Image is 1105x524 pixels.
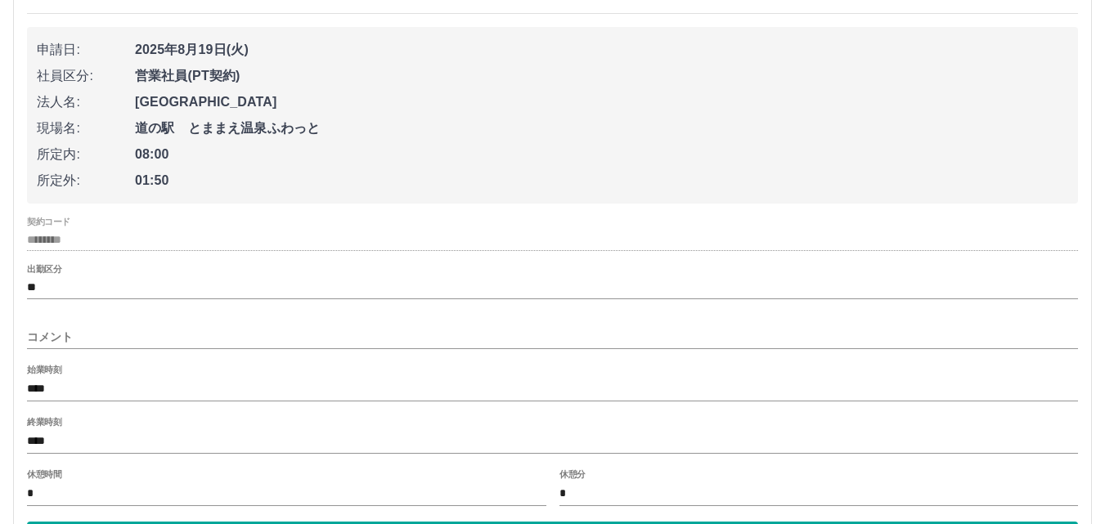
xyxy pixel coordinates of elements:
span: 現場名: [37,119,135,138]
span: 2025年8月19日(火) [135,40,1068,60]
label: 休憩時間 [27,468,61,480]
span: 08:00 [135,145,1068,164]
span: [GEOGRAPHIC_DATA] [135,92,1068,112]
label: 出勤区分 [27,263,61,275]
span: 法人名: [37,92,135,112]
span: 所定外: [37,171,135,190]
label: 終業時刻 [27,415,61,428]
span: 道の駅 とままえ温泉ふわっと [135,119,1068,138]
span: 営業社員(PT契約) [135,66,1068,86]
span: 申請日: [37,40,135,60]
label: 契約コード [27,216,70,228]
span: 所定内: [37,145,135,164]
span: 01:50 [135,171,1068,190]
label: 休憩分 [559,468,586,480]
label: 始業時刻 [27,363,61,375]
span: 社員区分: [37,66,135,86]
